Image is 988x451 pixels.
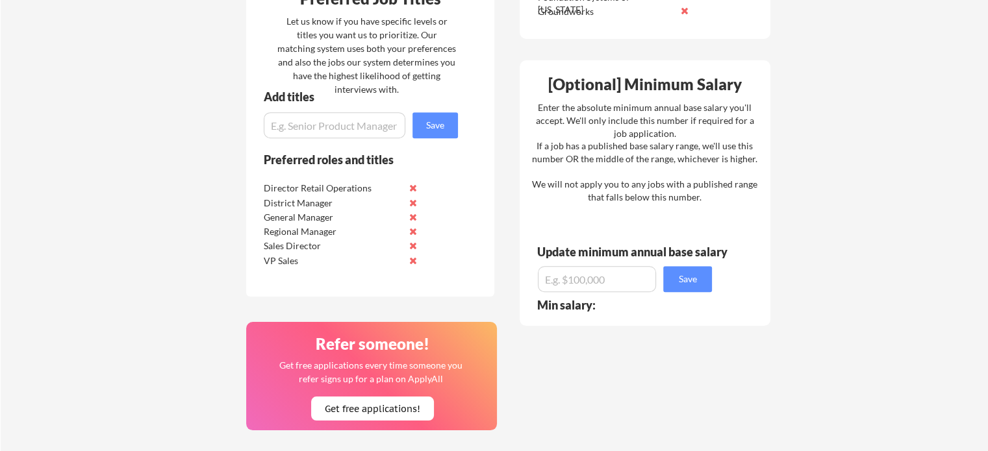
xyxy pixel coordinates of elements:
div: Get free applications every time someone you refer signs up for a plan on ApplyAll [278,358,463,385]
div: [Optional] Minimum Salary [524,77,766,92]
input: E.g. Senior Product Manager [264,112,405,138]
div: General Manager [264,211,401,224]
div: VP Sales [264,254,401,267]
button: Get free applications! [311,396,434,421]
input: E.g. $100,000 [538,266,656,292]
div: Add titles [264,91,447,103]
div: Director Retail Operations [264,182,401,195]
div: Let us know if you have specific levels or titles you want us to prioritize. Our matching system ... [277,14,456,96]
div: Regional Manager [264,225,401,238]
div: District Manager [264,197,401,210]
button: Save [663,266,712,292]
div: Groundworks [538,5,675,18]
strong: Min salary: [537,298,596,312]
div: Update minimum annual base salary [537,246,732,258]
div: Preferred roles and titles [264,154,440,165]
button: Save [412,112,458,138]
div: Sales Director [264,239,401,252]
div: Refer someone! [251,336,493,352]
div: Enter the absolute minimum annual base salary you'll accept. We'll only include this number if re... [532,101,757,203]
